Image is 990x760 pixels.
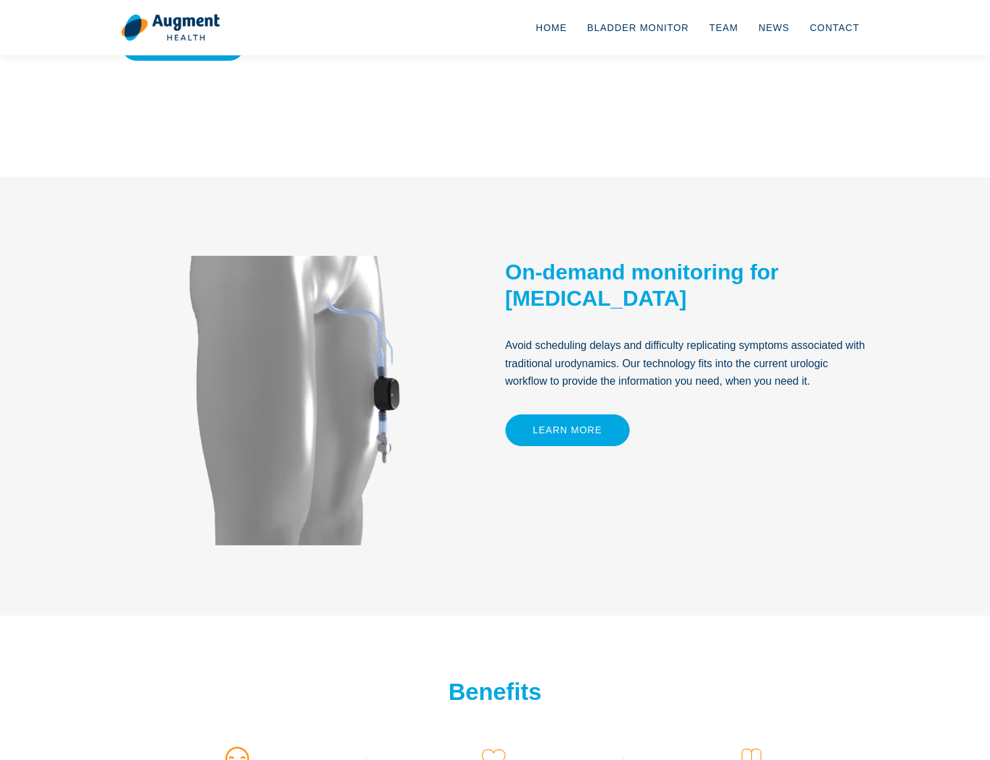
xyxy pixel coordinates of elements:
img: logo [121,13,220,42]
a: Learn More [505,414,630,446]
h2: On-demand monitoring for [MEDICAL_DATA] [505,259,870,311]
p: Avoid scheduling delays and difficulty replicating symptoms associated with traditional urodynami... [505,337,870,390]
a: Contact [800,5,870,50]
a: Home [526,5,577,50]
a: Bladder Monitor [577,5,699,50]
a: News [748,5,800,50]
h2: Benefits [313,678,678,706]
a: Team [699,5,748,50]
